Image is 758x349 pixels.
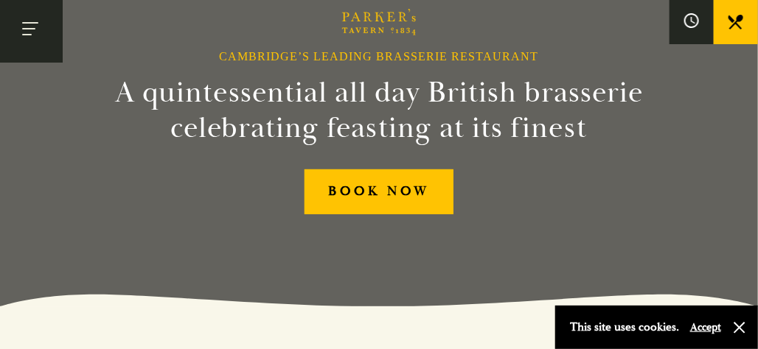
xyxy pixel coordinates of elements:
[305,169,454,214] a: BOOK NOW
[690,320,721,334] button: Accept
[732,320,747,335] button: Close and accept
[220,49,539,63] h1: Cambridge’s Leading Brasserie Restaurant
[102,75,656,146] h2: A quintessential all day British brasserie celebrating feasting at its finest
[570,317,679,338] p: This site uses cookies.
